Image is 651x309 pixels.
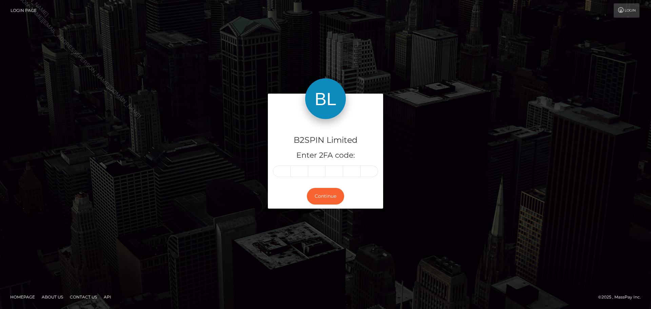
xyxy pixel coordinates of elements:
[305,78,346,119] img: B2SPIN Limited
[67,292,100,302] a: Contact Us
[598,293,646,301] div: © 2025 , MassPay Inc.
[614,3,639,18] a: Login
[7,292,38,302] a: Homepage
[11,3,37,18] a: Login Page
[39,292,66,302] a: About Us
[273,150,378,161] h5: Enter 2FA code:
[101,292,114,302] a: API
[307,188,344,205] button: Continue
[273,134,378,146] h4: B2SPIN Limited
